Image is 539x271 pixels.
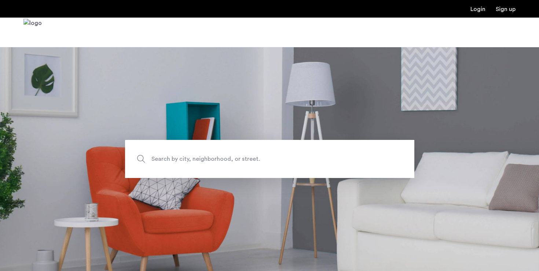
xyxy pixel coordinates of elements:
[470,6,485,12] a: Login
[496,6,516,12] a: Registration
[125,140,414,178] input: Apartment Search
[151,154,354,164] span: Search by city, neighborhood, or street.
[23,19,42,46] img: logo
[23,19,42,46] a: Cazamio Logo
